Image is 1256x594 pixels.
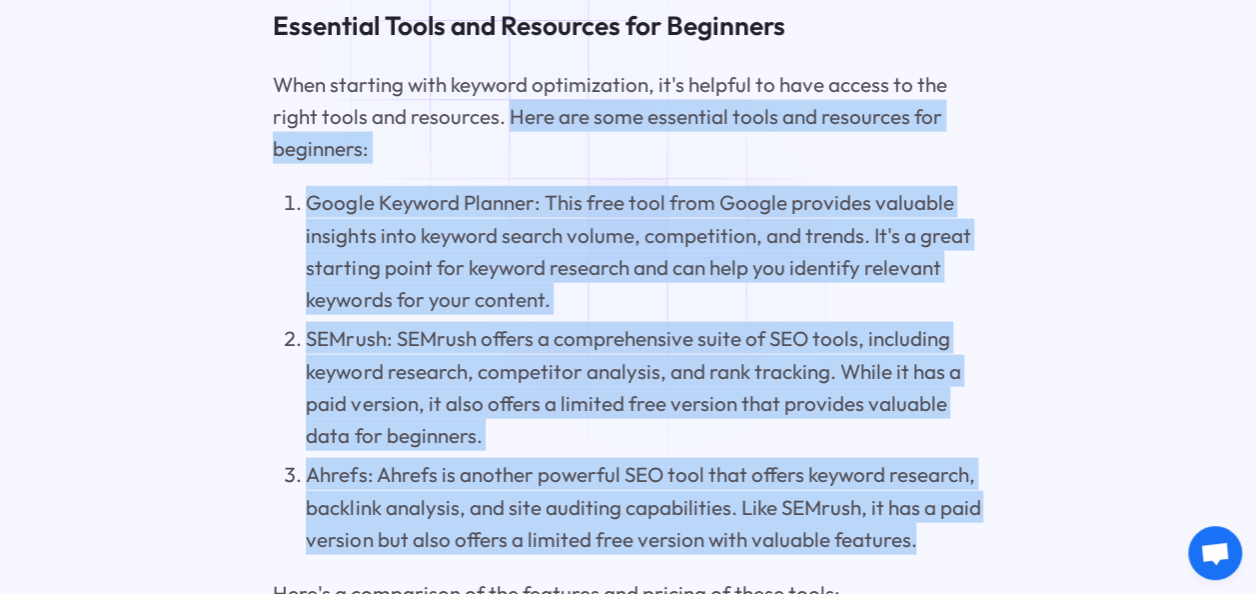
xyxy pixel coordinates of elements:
li: SEMrush: SEMrush offers a comprehensive suite of SEO tools, including keyword research, competito... [306,322,983,451]
div: Open chat [1188,526,1242,580]
li: Ahrefs: Ahrefs is another powerful SEO tool that offers keyword research, backlink analysis, and ... [306,458,983,554]
h3: Essential Tools and Resources for Beginners [273,8,984,45]
p: When starting with keyword optimization, it's helpful to have access to the right tools and resou... [273,68,984,164]
li: Google Keyword Planner: This free tool from Google provides valuable insights into keyword search... [306,186,983,315]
